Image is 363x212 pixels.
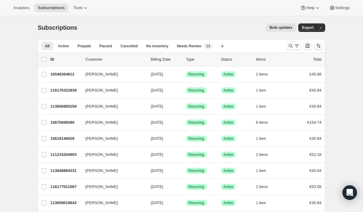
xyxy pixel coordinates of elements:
span: [DATE] [151,120,163,125]
span: Active [224,136,234,141]
span: Active [224,200,234,205]
span: No inventory [146,44,168,49]
div: 113656955259[PERSON_NAME][DATE]SuccessRecurringSuccessActive1 item€30.94 [51,102,322,111]
span: Subscriptions [38,5,65,10]
button: [PERSON_NAME] [82,134,142,143]
button: 1 item [256,199,273,207]
p: ID [51,56,81,62]
span: [PERSON_NAME] [86,71,118,77]
p: 113659019643 [51,200,81,206]
span: €30.94 [309,88,322,93]
span: Analytics [13,5,29,10]
p: Billing Date [151,56,181,62]
span: €52.18 [309,152,322,157]
div: 15618146628[PERSON_NAME][DATE]SuccessRecurringSuccessActive1 item€30.94 [51,134,322,143]
span: [DATE] [151,152,163,157]
span: Recurring [188,88,204,93]
span: [PERSON_NAME] [86,136,118,142]
p: 113656955259 [51,103,81,109]
button: 2 items [256,70,275,79]
span: €30.04 [309,168,322,173]
button: [PERSON_NAME] [82,150,142,160]
span: Subscriptions [38,24,77,31]
span: [PERSON_NAME] [86,184,118,190]
span: [DATE] [151,88,163,93]
span: Recurring [188,136,204,141]
button: [PERSON_NAME] [82,166,142,176]
div: 16548364612[PERSON_NAME][DATE]SuccessRecurringSuccessActive2 items£45.88 [51,70,322,79]
span: Tools [73,5,83,10]
span: Recurring [188,152,204,157]
span: Active [58,44,69,49]
span: Recurring [188,72,204,77]
span: Recurring [188,104,204,109]
span: [DATE] [151,72,163,76]
div: 116176322939[PERSON_NAME][DATE]SuccessRecurringSuccessActive1 item€30.94 [51,86,322,95]
button: Sort the results [314,42,323,50]
button: 1 item [256,167,273,175]
div: 111233204603[PERSON_NAME][DATE]SuccessRecurringSuccessActive2 items€52.18 [51,150,322,159]
span: [PERSON_NAME] [86,87,118,93]
button: 2 items [256,183,275,191]
span: Recurring [188,184,204,189]
button: [PERSON_NAME] [82,102,142,111]
button: [PERSON_NAME] [82,86,142,95]
button: Subscriptions [34,4,68,12]
span: Active [224,184,234,189]
span: Active [224,120,234,125]
span: Cancelled [121,44,138,49]
span: Paused [99,44,112,49]
div: 113659019643[PERSON_NAME][DATE]SuccessRecurringSuccessActive1 item€30.94 [51,199,322,207]
span: Active [224,104,234,109]
span: Settings [335,5,350,10]
p: 113648894331 [51,168,81,174]
span: Needs Review [177,44,201,49]
p: 116177011067 [51,184,81,190]
button: [PERSON_NAME] [82,69,142,79]
p: 15618146628 [51,136,81,142]
span: 1 item [256,168,266,173]
span: 1 item [256,136,266,141]
div: Open Intercom Messenger [342,185,357,200]
span: [DATE] [151,104,163,109]
button: 6 items [256,118,275,127]
span: [DATE] [151,184,163,189]
span: €30.94 [309,136,322,141]
span: [PERSON_NAME] [86,168,118,174]
span: [PERSON_NAME] [86,200,118,206]
button: Analytics [10,4,33,12]
span: €30.94 [309,200,322,205]
p: 116176322939 [51,87,81,93]
div: 15675949380[PERSON_NAME][DATE]SuccessRecurringSuccessActive6 items€154.74 [51,118,322,127]
span: Bulk updates [270,25,292,30]
span: 1 item [256,200,266,205]
p: Total [313,56,321,62]
button: [PERSON_NAME] [82,198,142,208]
span: [DATE] [151,168,163,173]
span: [PERSON_NAME] [86,119,118,126]
button: Settings [325,4,353,12]
span: Active [224,168,234,173]
span: [DATE] [151,136,163,141]
p: 15675949380 [51,119,81,126]
div: IDCustomerBilling DateTypeStatusItemsTotal [51,56,322,62]
span: €154.74 [307,120,322,125]
button: Help [296,4,324,12]
button: Export [298,23,317,32]
span: [PERSON_NAME] [86,103,118,109]
button: 1 item [256,102,273,111]
span: 13 [206,44,210,49]
button: [PERSON_NAME] [82,182,142,192]
span: 1 item [256,88,266,93]
span: [DATE] [151,200,163,205]
div: Type [186,56,216,62]
button: [PERSON_NAME] [82,118,142,127]
button: Customize table column order and visibility [303,42,312,50]
span: £45.88 [309,72,322,76]
span: 1 item [256,104,266,109]
button: Search and filter results [286,42,301,50]
span: Active [224,72,234,77]
span: Active [224,88,234,93]
p: Status [221,56,251,62]
span: Active [224,152,234,157]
